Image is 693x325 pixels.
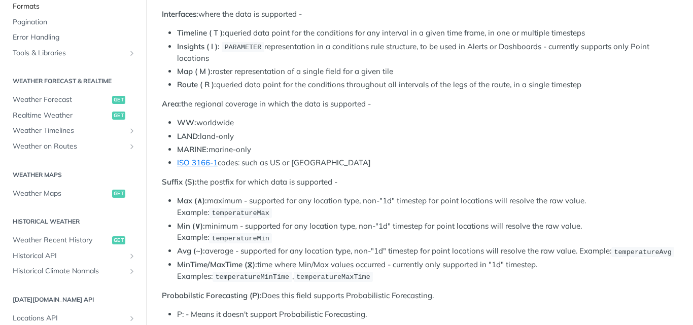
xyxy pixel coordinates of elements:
[112,96,125,104] span: get
[177,41,677,64] li: representation in a conditions rule structure, to be used in Alerts or Dashboards - currently sup...
[177,221,205,231] strong: Min (∨):
[8,77,138,86] h2: Weather Forecast & realtime
[8,92,138,107] a: Weather Forecastget
[162,99,181,109] strong: Area:
[128,252,136,260] button: Show subpages for Historical API
[128,314,136,322] button: Show subpages for Locations API
[177,79,677,91] li: queried data point for the conditions throughout all intervals of the legs of the route, in a sin...
[8,186,138,201] a: Weather Mapsget
[13,266,125,276] span: Historical Climate Normals
[128,49,136,57] button: Show subpages for Tools & Libraries
[8,233,138,248] a: Weather Recent Historyget
[162,290,677,302] p: Does this field supports Probabilistic Forecasting.
[212,234,269,242] span: temperatureMin
[177,259,677,282] li: time where Min/Max values occurred - currently only supported in "1d" timestep. Examples: ,
[13,48,125,58] span: Tools & Libraries
[13,189,110,199] span: Weather Maps
[177,66,213,76] strong: Map ( M ):
[8,46,138,61] a: Tools & LibrariesShow subpages for Tools & Libraries
[177,28,225,38] strong: Timeline ( T ):
[614,248,671,256] span: temperatureAvg
[13,141,125,152] span: Weather on Routes
[177,157,677,169] li: codes: such as US or [GEOGRAPHIC_DATA]
[162,177,197,187] strong: Suffix (S):
[13,32,136,43] span: Error Handling
[177,144,677,156] li: marine-only
[162,9,198,19] strong: Interfaces:
[8,170,138,179] h2: Weather Maps
[162,176,677,188] p: the postfix for which data is supported -
[177,80,216,89] strong: Route ( R ):
[112,112,125,120] span: get
[177,196,207,205] strong: Max (∧):
[177,245,677,257] li: average - supported for any location type, non-"1d" timestep for point locations will resolve the...
[112,236,125,244] span: get
[13,313,125,323] span: Locations API
[177,131,677,142] li: land-only
[224,44,261,51] span: PARAMETER
[8,217,138,226] h2: Historical Weather
[177,42,220,51] strong: Insights ( I ):
[8,248,138,264] a: Historical APIShow subpages for Historical API
[13,111,110,121] span: Realtime Weather
[128,127,136,135] button: Show subpages for Weather Timelines
[13,2,136,12] span: Formats
[177,131,200,141] strong: LAND:
[8,139,138,154] a: Weather on RoutesShow subpages for Weather on Routes
[177,221,677,244] li: minimum - supported for any location type, non-"1d" timestep for point locations will resolve the...
[128,142,136,151] button: Show subpages for Weather on Routes
[112,190,125,198] span: get
[296,273,370,281] span: temperatureMaxTime
[177,118,196,127] strong: WW:
[177,195,677,219] li: maximum - supported for any location type, non-"1d" timestep for point locations will resolve the...
[177,27,677,39] li: queried data point for the conditions for any interval in a given time frame, in one or multiple ...
[8,264,138,279] a: Historical Climate NormalsShow subpages for Historical Climate Normals
[162,9,677,20] p: where the data is supported -
[177,260,257,269] strong: MinTime/MaxTime (⧖):
[177,246,205,256] strong: Avg (~):
[177,117,677,129] li: worldwide
[8,123,138,138] a: Weather TimelinesShow subpages for Weather Timelines
[13,251,125,261] span: Historical API
[177,158,218,167] a: ISO 3166-1
[13,95,110,105] span: Weather Forecast
[162,98,677,110] p: the regional coverage in which the data is supported -
[8,295,138,304] h2: [DATE][DOMAIN_NAME] API
[13,126,125,136] span: Weather Timelines
[128,267,136,275] button: Show subpages for Historical Climate Normals
[8,108,138,123] a: Realtime Weatherget
[8,30,138,45] a: Error Handling
[215,273,289,281] span: temperatureMinTime
[13,17,136,27] span: Pagination
[13,235,110,245] span: Weather Recent History
[212,209,269,217] span: temperatureMax
[8,15,138,30] a: Pagination
[177,309,677,320] li: P: - Means it doesn't support Probabilistic Forecasting.
[162,291,262,300] strong: Probabilstic Forecasting (P):
[177,66,677,78] li: raster representation of a single field for a given tile
[177,145,209,154] strong: MARINE:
